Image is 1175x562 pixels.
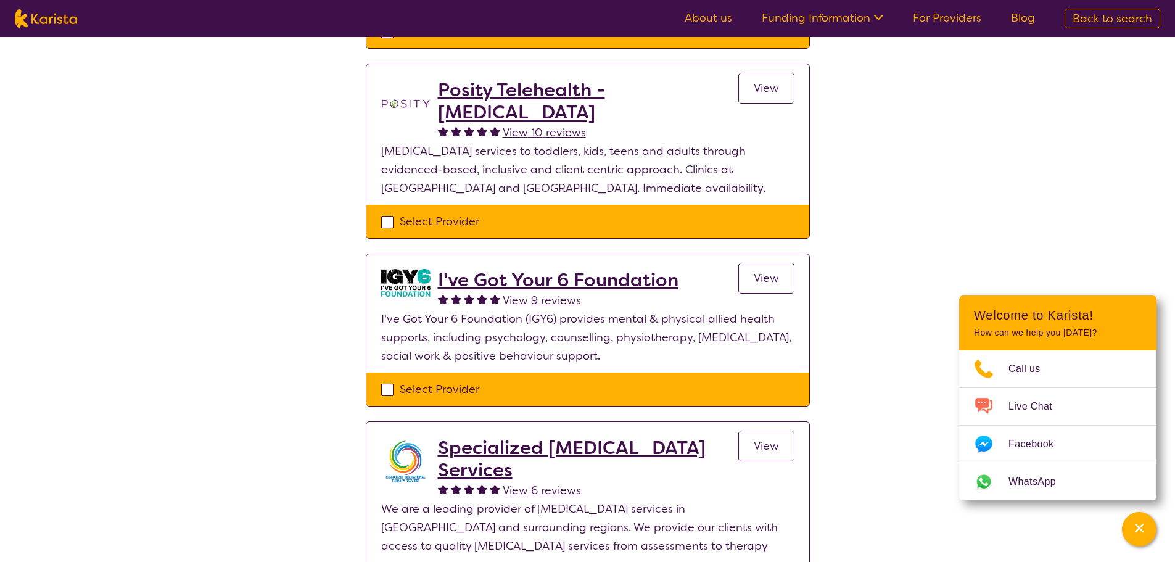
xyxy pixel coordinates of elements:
[381,437,431,486] img: vtv5ldhuy448mldqslni.jpg
[438,294,448,304] img: fullstar
[464,294,474,304] img: fullstar
[490,126,500,136] img: fullstar
[1008,360,1055,378] span: Call us
[15,9,77,28] img: Karista logo
[490,294,500,304] img: fullstar
[381,79,431,128] img: t1bslo80pcylnzwjhndq.png
[438,269,678,291] a: I've Got Your 6 Foundation
[451,484,461,494] img: fullstar
[1011,10,1035,25] a: Blog
[959,350,1156,500] ul: Choose channel
[464,484,474,494] img: fullstar
[503,293,581,308] span: View 9 reviews
[477,126,487,136] img: fullstar
[959,463,1156,500] a: Web link opens in a new tab.
[738,73,794,104] a: View
[490,484,500,494] img: fullstar
[754,81,779,96] span: View
[451,126,461,136] img: fullstar
[754,271,779,286] span: View
[1008,435,1068,453] span: Facebook
[1073,11,1152,26] span: Back to search
[438,437,738,481] a: Specialized [MEDICAL_DATA] Services
[438,79,738,123] a: Posity Telehealth - [MEDICAL_DATA]
[762,10,883,25] a: Funding Information
[503,481,581,500] a: View 6 reviews
[381,142,794,197] p: [MEDICAL_DATA] services to toddlers, kids, teens and adults through evidenced-based, inclusive an...
[738,431,794,461] a: View
[1008,473,1071,491] span: WhatsApp
[685,10,732,25] a: About us
[738,263,794,294] a: View
[959,295,1156,500] div: Channel Menu
[754,439,779,453] span: View
[438,484,448,494] img: fullstar
[913,10,981,25] a: For Providers
[503,123,586,142] a: View 10 reviews
[438,126,448,136] img: fullstar
[974,328,1142,338] p: How can we help you [DATE]?
[381,310,794,365] p: I've Got Your 6 Foundation (IGY6) provides mental & physical allied health supports, including ps...
[503,483,581,498] span: View 6 reviews
[1122,512,1156,547] button: Channel Menu
[381,269,431,296] img: aw0qclyvxjfem2oefjis.jpg
[503,125,586,140] span: View 10 reviews
[1065,9,1160,28] a: Back to search
[477,484,487,494] img: fullstar
[974,308,1142,323] h2: Welcome to Karista!
[381,500,794,555] p: We are a leading provider of [MEDICAL_DATA] services in [GEOGRAPHIC_DATA] and surrounding regions...
[451,294,461,304] img: fullstar
[503,291,581,310] a: View 9 reviews
[1008,397,1067,416] span: Live Chat
[464,126,474,136] img: fullstar
[477,294,487,304] img: fullstar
